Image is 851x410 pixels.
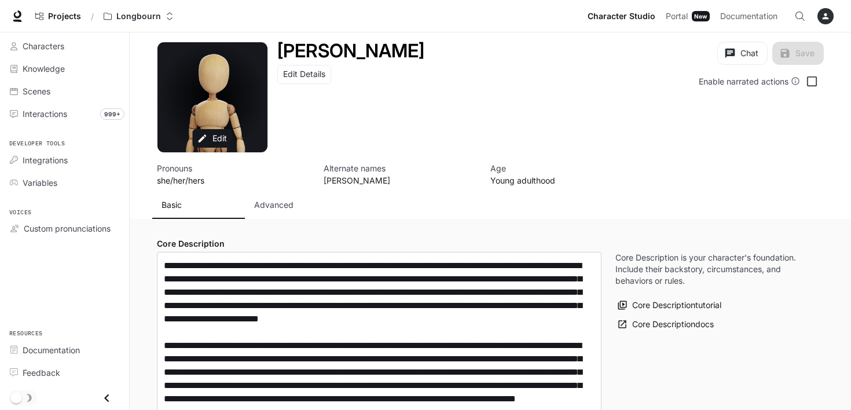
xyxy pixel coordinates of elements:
a: Character Studio [583,5,660,28]
button: Open character details dialog [324,162,476,186]
span: Documentation [720,9,777,24]
div: New [692,11,710,21]
button: Open Command Menu [788,5,812,28]
a: PortalNew [661,5,714,28]
button: Close drawer [94,386,120,410]
span: Projects [48,12,81,21]
a: Interactions [5,104,124,124]
span: Custom pronunciations [24,222,111,235]
button: Open workspace menu [98,5,179,28]
span: Character Studio [588,9,655,24]
span: Scenes [23,85,50,97]
button: Chat [717,42,768,65]
span: Portal [666,9,688,24]
a: Integrations [5,150,124,170]
a: Characters [5,36,124,56]
span: Integrations [23,154,68,166]
p: [PERSON_NAME] [324,174,476,186]
a: Go to projects [30,5,86,28]
button: Edit Details [277,65,331,84]
a: Feedback [5,363,124,383]
span: Interactions [23,108,67,120]
span: 999+ [100,108,124,120]
p: Alternate names [324,162,476,174]
span: Documentation [23,344,80,356]
button: Open character details dialog [490,162,643,186]
a: Knowledge [5,58,124,79]
p: Core Description is your character's foundation. Include their backstory, circumstances, and beha... [615,252,810,287]
span: Knowledge [23,63,65,75]
p: she/her/hers [157,174,310,186]
span: Feedback [23,367,60,379]
p: Basic [162,199,182,211]
a: Documentation [716,5,786,28]
div: Avatar image [157,42,267,152]
p: Pronouns [157,162,310,174]
div: Enable narrated actions [699,75,800,87]
button: Open character details dialog [277,42,424,60]
h1: [PERSON_NAME] [277,39,424,62]
p: Longbourn [116,12,161,21]
a: Variables [5,173,124,193]
a: Core Descriptiondocs [615,315,717,334]
button: Open character avatar dialog [157,42,267,152]
button: Edit [193,129,233,148]
p: Young adulthood [490,174,643,186]
span: Characters [23,40,64,52]
span: Dark mode toggle [10,391,22,404]
a: Documentation [5,340,124,360]
div: / [86,10,98,23]
button: Core Descriptiontutorial [615,296,724,315]
button: Open character details dialog [157,162,310,186]
a: Custom pronunciations [5,218,124,239]
h4: Core Description [157,238,601,250]
p: Age [490,162,643,174]
a: Scenes [5,81,124,101]
p: Advanced [254,199,294,211]
span: Variables [23,177,57,189]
